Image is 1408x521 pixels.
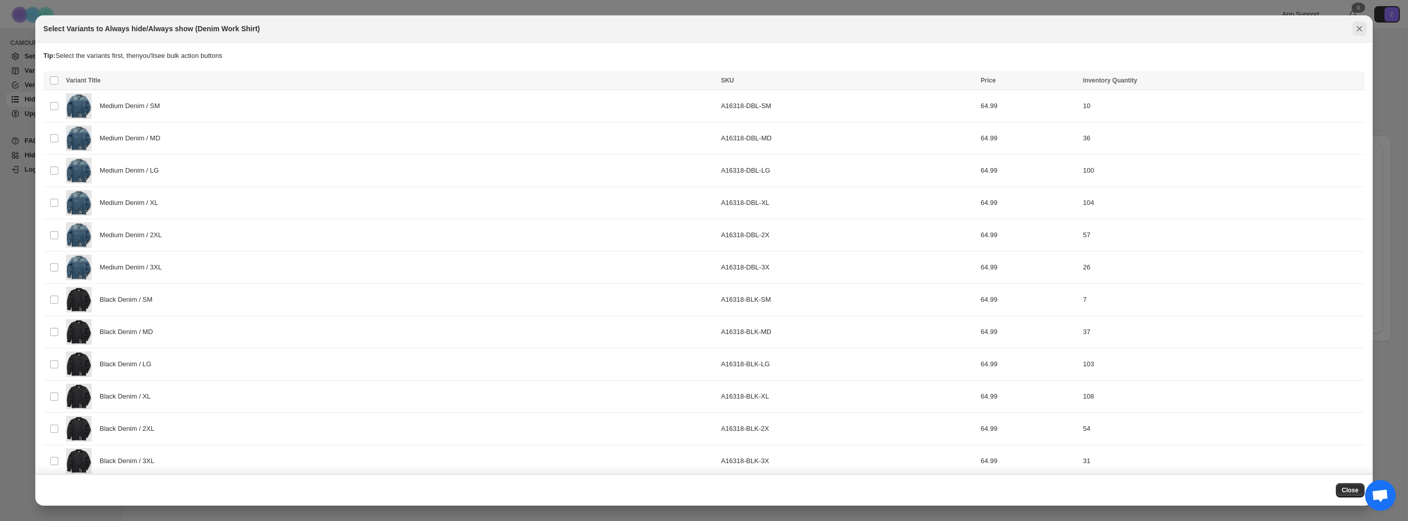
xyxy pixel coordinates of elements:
[978,219,1080,252] td: 64.99
[100,327,159,337] span: Black Denim / MD
[1080,445,1365,477] td: 31
[1352,22,1367,36] button: Close
[43,24,260,34] h2: Select Variants to Always hide/Always show (Denim Work Shirt)
[718,252,978,284] td: A16318-DBL-3X
[66,158,92,183] img: LS_Denim_Shirt_Denim_1.jpg
[100,101,166,111] span: Medium Denim / SM
[66,126,92,151] img: LS_Denim_Shirt_Denim_1.jpg
[66,351,92,377] img: LS_Denim_Shirt_Black_Denim_1.jpg
[1336,483,1365,497] button: Close
[100,456,160,466] span: Black Denim / 3XL
[1080,284,1365,316] td: 7
[100,198,164,208] span: Medium Denim / XL
[718,187,978,219] td: A16318-DBL-XL
[43,51,1365,61] p: Select the variants first, then you'll see bulk action buttons
[978,348,1080,381] td: 64.99
[1342,486,1359,494] span: Close
[981,77,996,84] span: Price
[1080,219,1365,252] td: 57
[100,230,167,240] span: Medium Denim / 2XL
[718,219,978,252] td: A16318-DBL-2X
[978,252,1080,284] td: 64.99
[718,445,978,477] td: A16318-BLK-3X
[1080,122,1365,155] td: 36
[718,90,978,122] td: A16318-DBL-SM
[66,448,92,474] img: LS_Denim_Shirt_Black_Denim_1.jpg
[1080,316,1365,348] td: 37
[1080,155,1365,187] td: 100
[66,319,92,345] img: LS_Denim_Shirt_Black_Denim_1.jpg
[978,90,1080,122] td: 64.99
[1080,252,1365,284] td: 26
[978,122,1080,155] td: 64.99
[100,262,167,273] span: Medium Denim / 3XL
[978,413,1080,445] td: 64.99
[1080,187,1365,219] td: 104
[100,391,156,402] span: Black Denim / XL
[100,359,157,369] span: Black Denim / LG
[100,165,164,176] span: Medium Denim / LG
[718,122,978,155] td: A16318-DBL-MD
[1080,381,1365,413] td: 108
[718,348,978,381] td: A16318-BLK-LG
[978,187,1080,219] td: 64.99
[66,190,92,216] img: LS_Denim_Shirt_Denim_1.jpg
[718,316,978,348] td: A16318-BLK-MD
[100,424,160,434] span: Black Denim / 2XL
[978,381,1080,413] td: 64.99
[100,295,158,305] span: Black Denim / SM
[978,316,1080,348] td: 64.99
[1080,348,1365,381] td: 103
[978,155,1080,187] td: 64.99
[1080,413,1365,445] td: 54
[66,93,92,119] img: LS_Denim_Shirt_Denim_1.jpg
[66,77,101,84] span: Variant Title
[66,384,92,409] img: LS_Denim_Shirt_Black_Denim_1.jpg
[718,284,978,316] td: A16318-BLK-SM
[1080,90,1365,122] td: 10
[978,284,1080,316] td: 64.99
[1083,77,1137,84] span: Inventory Quantity
[43,52,56,59] strong: Tip:
[66,255,92,280] img: LS_Denim_Shirt_Denim_1.jpg
[66,287,92,312] img: LS_Denim_Shirt_Black_Denim_1.jpg
[66,222,92,248] img: LS_Denim_Shirt_Denim_1.jpg
[66,416,92,442] img: LS_Denim_Shirt_Black_Denim_1.jpg
[1365,480,1396,511] div: Open chat
[721,77,734,84] span: SKU
[978,445,1080,477] td: 64.99
[718,381,978,413] td: A16318-BLK-XL
[718,155,978,187] td: A16318-DBL-LG
[718,413,978,445] td: A16318-BLK-2X
[100,133,166,143] span: Medium Denim / MD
